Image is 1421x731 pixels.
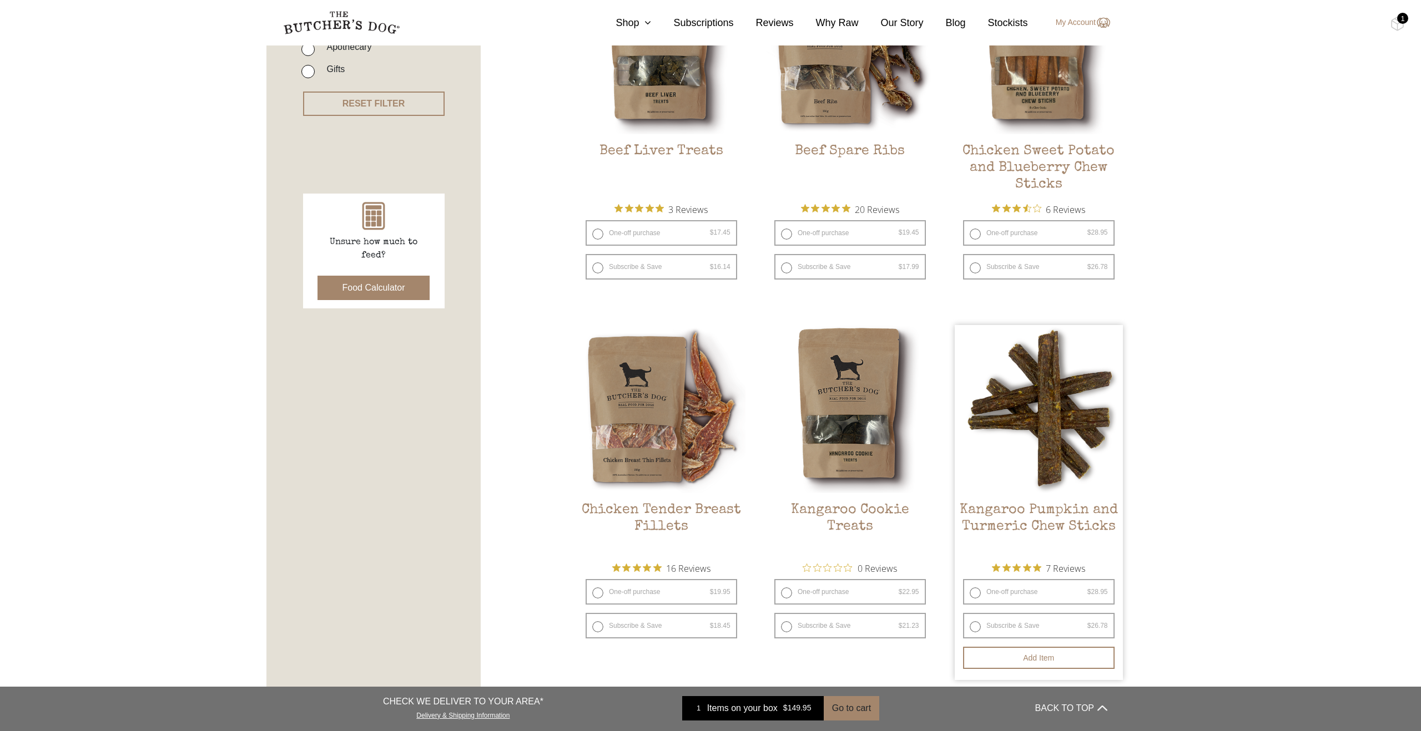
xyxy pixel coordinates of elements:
img: Kangaroo Cookie Treats [766,325,934,493]
button: Go to cart [824,696,879,720]
span: $ [899,588,903,596]
a: Stockists [966,16,1028,31]
label: Apothecary [321,39,371,54]
a: Chicken Tender Breast FilletsChicken Tender Breast Fillets [577,325,745,554]
span: $ [710,622,714,630]
span: 3 Reviews [668,201,708,217]
span: $ [710,263,714,271]
button: Add item [963,647,1115,669]
label: Subscribe & Save [774,254,926,280]
a: Kangaroo Pumpkin and Turmeric Chew Sticks [955,325,1123,554]
button: Rated 3.7 out of 5 stars from 6 reviews. Jump to reviews. [992,201,1085,217]
span: $ [710,588,714,596]
button: Food Calculator [318,276,430,300]
label: Subscribe & Save [963,254,1115,280]
span: $ [710,229,714,236]
button: BACK TO TOP [1035,695,1107,722]
bdi: 21.23 [899,622,919,630]
label: Subscribe & Save [963,613,1115,638]
span: 7 Reviews [1046,560,1085,576]
bdi: 22.95 [899,588,919,596]
bdi: 28.95 [1087,588,1108,596]
label: One-off purchase [774,579,926,605]
button: RESET FILTER [303,92,445,116]
button: Rated 4.9 out of 5 stars from 20 reviews. Jump to reviews. [801,201,899,217]
span: $ [783,704,788,713]
span: $ [1087,229,1091,236]
h2: Kangaroo Pumpkin and Turmeric Chew Sticks [955,502,1123,554]
span: $ [899,263,903,271]
span: 0 Reviews [858,560,897,576]
a: Shop [593,16,651,31]
h2: Chicken Sweet Potato and Blueberry Chew Sticks [955,143,1123,195]
span: $ [899,622,903,630]
p: Unsure how much to feed? [318,236,429,262]
a: Blog [924,16,966,31]
span: $ [1087,263,1091,271]
div: 1 [1397,13,1408,24]
h2: Beef Liver Treats [577,143,745,195]
span: 16 Reviews [666,560,710,576]
img: Chicken Tender Breast Fillets [577,325,745,493]
bdi: 19.95 [710,588,730,596]
label: Gifts [321,62,345,77]
h2: Kangaroo Cookie Treats [766,502,934,554]
span: $ [1087,622,1091,630]
a: Kangaroo Cookie TreatsKangaroo Cookie Treats [766,325,934,554]
span: $ [899,229,903,236]
label: One-off purchase [963,220,1115,246]
label: One-off purchase [774,220,926,246]
bdi: 18.45 [710,622,730,630]
label: Subscribe & Save [774,613,926,638]
label: One-off purchase [586,220,737,246]
span: $ [1087,588,1091,596]
h2: Beef Spare Ribs [766,143,934,195]
button: Rated 0 out of 5 stars from 0 reviews. Jump to reviews. [803,560,897,576]
bdi: 19.45 [899,229,919,236]
a: Why Raw [794,16,859,31]
a: Delivery & Shipping Information [416,709,510,719]
label: One-off purchase [963,579,1115,605]
a: Our Story [859,16,924,31]
span: Items on your box [707,702,778,715]
bdi: 28.95 [1087,229,1108,236]
span: 20 Reviews [855,201,899,217]
button: Rated 4.9 out of 5 stars from 16 reviews. Jump to reviews. [612,560,710,576]
h2: Chicken Tender Breast Fillets [577,502,745,554]
label: Subscribe & Save [586,613,737,638]
bdi: 149.95 [783,704,812,713]
img: TBD_Cart-Full.png [1390,17,1404,31]
div: 1 [691,703,707,714]
a: Subscriptions [651,16,733,31]
a: My Account [1045,16,1110,29]
bdi: 26.78 [1087,622,1108,630]
p: CHECK WE DELIVER TO YOUR AREA* [383,695,543,708]
button: Rated 5 out of 5 stars from 7 reviews. Jump to reviews. [992,560,1085,576]
bdi: 17.99 [899,263,919,271]
a: 1 Items on your box $149.95 [682,696,824,720]
bdi: 16.14 [710,263,730,271]
label: Subscribe & Save [586,254,737,280]
bdi: 17.45 [710,229,730,236]
label: One-off purchase [586,579,737,605]
button: Rated 5 out of 5 stars from 3 reviews. Jump to reviews. [614,201,708,217]
a: Reviews [733,16,793,31]
span: 6 Reviews [1046,201,1085,217]
bdi: 26.78 [1087,263,1108,271]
